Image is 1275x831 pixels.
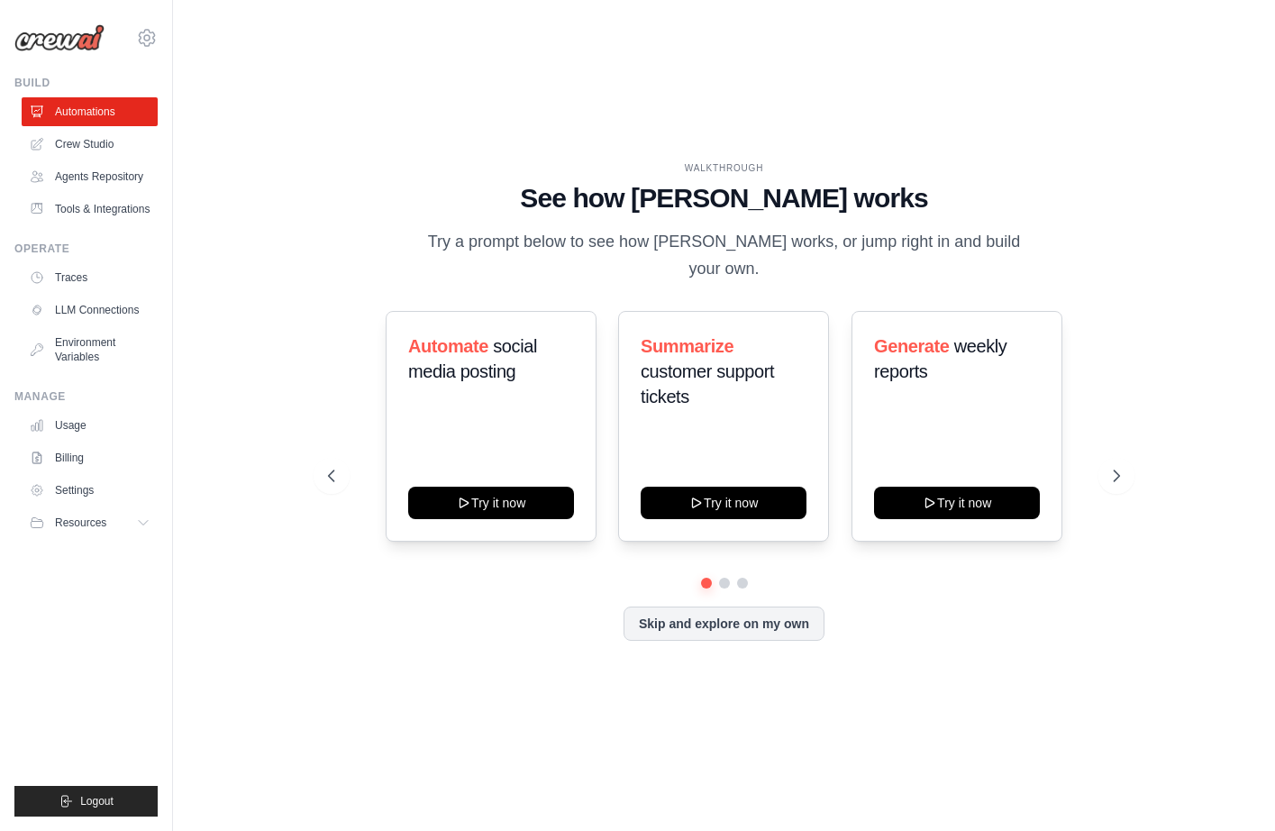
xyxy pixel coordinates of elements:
[22,97,158,126] a: Automations
[22,130,158,159] a: Crew Studio
[55,516,106,530] span: Resources
[22,476,158,505] a: Settings
[22,443,158,472] a: Billing
[22,195,158,224] a: Tools & Integrations
[14,389,158,404] div: Manage
[22,263,158,292] a: Traces
[408,487,574,519] button: Try it now
[14,76,158,90] div: Build
[874,336,1006,381] span: weekly reports
[328,161,1120,175] div: WALKTHROUGH
[22,162,158,191] a: Agents Repository
[22,296,158,324] a: LLM Connections
[641,487,806,519] button: Try it now
[624,607,824,641] button: Skip and explore on my own
[14,24,105,51] img: Logo
[22,508,158,537] button: Resources
[874,336,950,356] span: Generate
[408,336,488,356] span: Automate
[422,229,1027,282] p: Try a prompt below to see how [PERSON_NAME] works, or jump right in and build your own.
[22,411,158,440] a: Usage
[80,794,114,808] span: Logout
[328,182,1120,215] h1: See how [PERSON_NAME] works
[408,336,537,381] span: social media posting
[874,487,1040,519] button: Try it now
[641,361,774,406] span: customer support tickets
[14,786,158,817] button: Logout
[22,328,158,371] a: Environment Variables
[641,336,733,356] span: Summarize
[14,242,158,256] div: Operate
